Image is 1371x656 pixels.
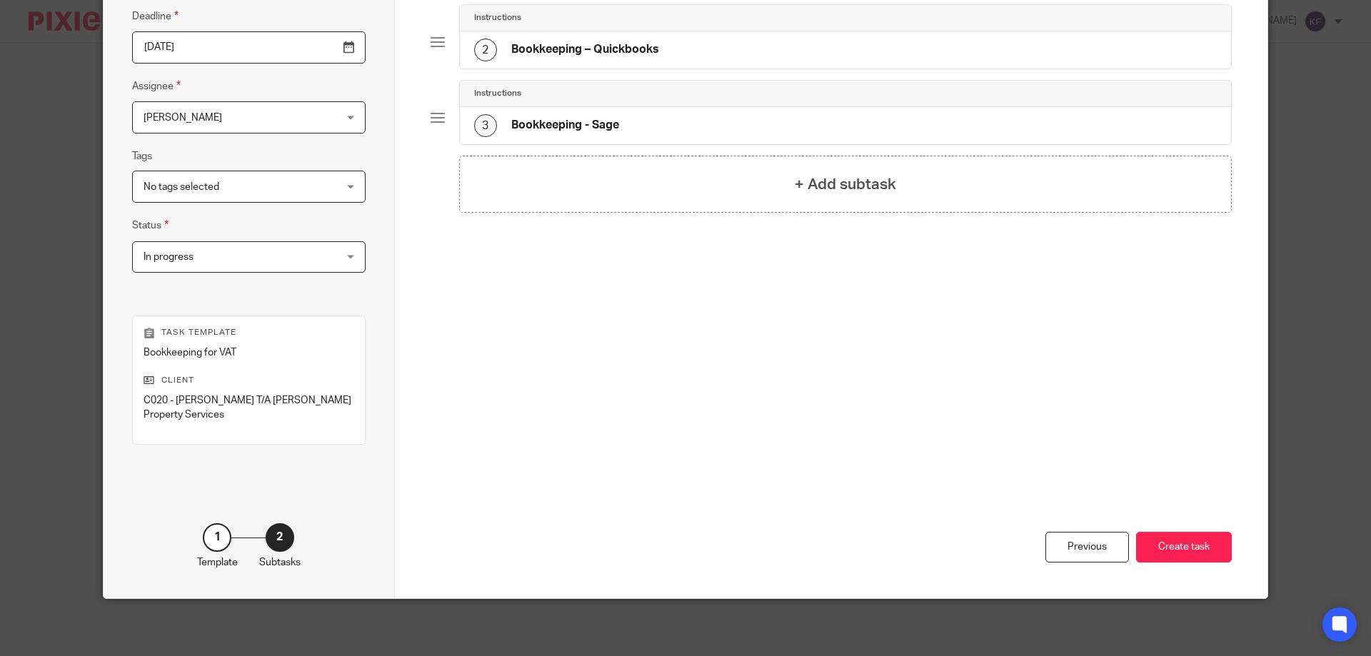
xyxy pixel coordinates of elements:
[203,523,231,552] div: 1
[474,39,497,61] div: 2
[132,8,179,24] label: Deadline
[259,555,301,570] p: Subtasks
[474,12,521,24] h4: Instructions
[132,78,181,94] label: Assignee
[795,173,896,196] h4: + Add subtask
[197,555,238,570] p: Template
[132,217,169,233] label: Status
[1045,532,1129,562] div: Previous
[511,118,619,133] h4: Bookkeeping - Sage
[144,393,354,423] p: C020 - [PERSON_NAME] T/A [PERSON_NAME] Property Services
[511,42,659,57] h4: Bookkeeping – Quickbooks
[132,31,366,64] input: Use the arrow keys to pick a date
[144,182,219,192] span: No tags selected
[266,523,294,552] div: 2
[144,252,194,262] span: In progress
[132,149,152,163] label: Tags
[1136,532,1232,562] button: Create task
[144,327,354,338] p: Task template
[144,375,354,386] p: Client
[474,88,521,99] h4: Instructions
[474,114,497,137] div: 3
[144,345,354,360] p: Bookkeeping for VAT
[144,113,222,123] span: [PERSON_NAME]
